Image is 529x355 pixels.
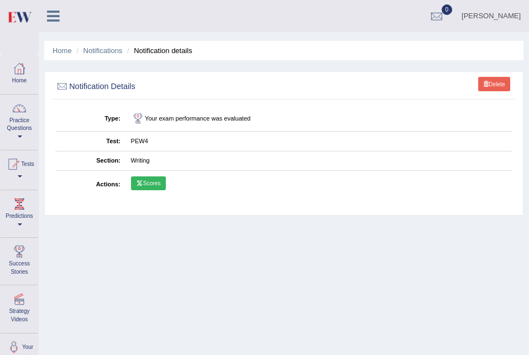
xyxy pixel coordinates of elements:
td: Your exam performance was evaluated [125,107,512,132]
a: Home [53,46,72,55]
a: Tests [1,150,38,186]
th: Test [55,132,126,151]
a: Delete [478,77,510,91]
h2: Notification Details [55,80,339,94]
a: Notifications [83,46,123,55]
th: Actions [55,171,126,198]
th: Type [55,107,126,132]
a: Scores [131,176,166,191]
li: Notification details [124,45,192,56]
a: Success Stories [1,238,38,281]
a: Strategy Videos [1,285,38,329]
a: Practice Questions [1,95,38,147]
span: 0 [442,4,453,15]
a: Predictions [1,190,38,234]
th: Section [55,151,126,170]
td: Writing [125,151,512,170]
a: Home [1,55,38,91]
td: PEW4 [125,132,512,151]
